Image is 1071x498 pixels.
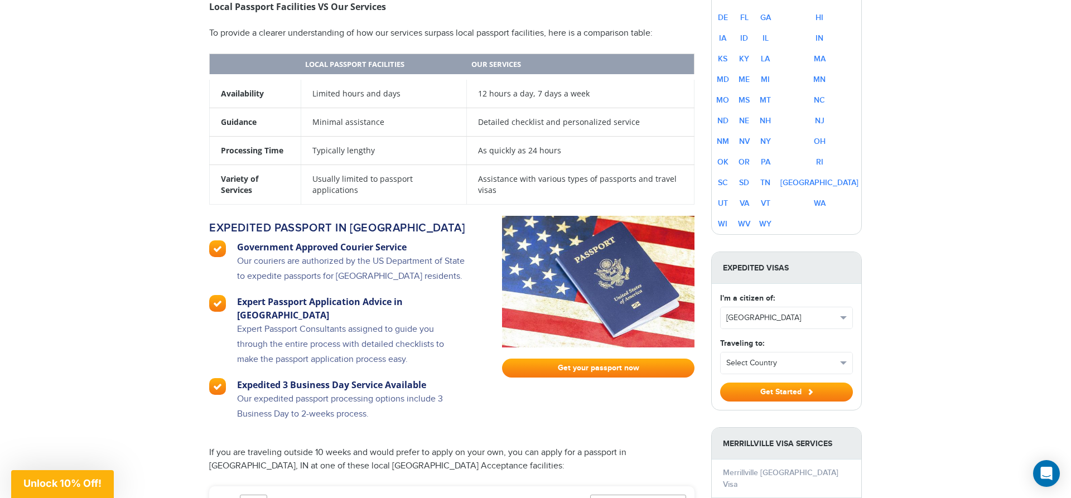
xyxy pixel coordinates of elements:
[718,219,727,229] a: WI
[237,240,466,254] h3: Government Approved Courier Service
[816,157,823,167] a: RI
[502,216,694,347] img: passport-fast
[739,178,749,187] a: SD
[467,136,694,165] td: As quickly as 24 hours
[761,199,770,208] a: VT
[726,357,837,369] span: Select Country
[209,221,466,235] h2: Expedited passport in [GEOGRAPHIC_DATA]
[739,95,750,105] a: MS
[712,252,861,284] strong: Expedited Visas
[237,295,466,322] h3: Expert Passport Application Advice in [GEOGRAPHIC_DATA]
[760,13,771,22] a: GA
[780,178,858,187] a: [GEOGRAPHIC_DATA]
[761,75,770,84] a: MI
[721,307,852,328] button: [GEOGRAPHIC_DATA]
[813,75,826,84] a: MN
[814,137,826,146] a: OH
[718,54,727,64] a: KS
[23,477,102,489] span: Unlock 10% Off!
[301,54,466,77] th: Local Passport Facilities
[738,219,750,229] a: WV
[467,108,694,136] td: Detailed checklist and personalized service
[739,116,749,125] a: NE
[502,359,694,378] a: Get your passport now
[11,470,114,498] div: Unlock 10% Off!
[815,116,824,125] a: NJ
[720,383,853,402] button: Get Started
[209,216,485,433] a: Expedited passport in [GEOGRAPHIC_DATA] Government Approved Courier Service Our couriers are auth...
[221,145,283,156] strong: Processing Time
[718,178,728,187] a: SC
[467,77,694,108] td: 12 hours a day, 7 days a week
[717,75,729,84] a: MD
[221,173,258,195] strong: Variety of Services
[237,254,466,295] p: Our couriers are authorized by the US Department of State to expedite passports for [GEOGRAPHIC_D...
[814,54,826,64] a: MA
[467,165,694,204] td: Assistance with various types of passports and travel visas
[740,33,748,43] a: ID
[739,54,749,64] a: KY
[723,468,838,489] a: Merrillville [GEOGRAPHIC_DATA] Visa
[717,116,729,125] a: ND
[467,54,694,77] th: Our Services
[814,199,826,208] a: WA
[717,157,729,167] a: OK
[760,137,771,146] a: NY
[740,13,749,22] a: FL
[760,116,771,125] a: NH
[712,428,861,460] strong: Merrillville Visa Services
[720,337,764,349] label: Traveling to:
[726,312,837,323] span: [GEOGRAPHIC_DATA]
[739,157,750,167] a: OR
[720,292,775,304] label: I'm a citizen of:
[760,178,770,187] a: TN
[719,33,726,43] a: IA
[209,27,694,40] p: To provide a clearer understanding of how our services surpass local passport facilities, here is...
[816,33,823,43] a: IN
[221,117,257,127] strong: Guidance
[739,137,750,146] a: NV
[718,13,728,22] a: DE
[739,75,750,84] a: ME
[763,33,769,43] a: IL
[761,54,770,64] a: LA
[301,108,466,136] td: Minimal assistance
[301,77,466,108] td: Limited hours and days
[718,199,728,208] a: UT
[716,95,729,105] a: MO
[759,219,771,229] a: WY
[301,165,466,204] td: Usually limited to passport applications
[221,88,264,99] strong: Availability
[717,137,729,146] a: NM
[1033,460,1060,487] div: Open Intercom Messenger
[814,95,825,105] a: NC
[816,13,823,22] a: HI
[761,157,770,167] a: PA
[760,95,771,105] a: MT
[740,199,749,208] a: VA
[237,391,466,433] p: Our expedited passport processing options include 3 Business Day to 2-weeks process.
[301,136,466,165] td: Typically lengthy
[721,352,852,374] button: Select Country
[237,322,466,378] p: Expert Passport Consultants assigned to guide you through the entire process with detailed checkl...
[209,446,694,473] p: If you are traveling outside 10 weeks and would prefer to apply on your own, you can apply for a ...
[237,378,466,391] h3: Expedited 3 Business Day Service Available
